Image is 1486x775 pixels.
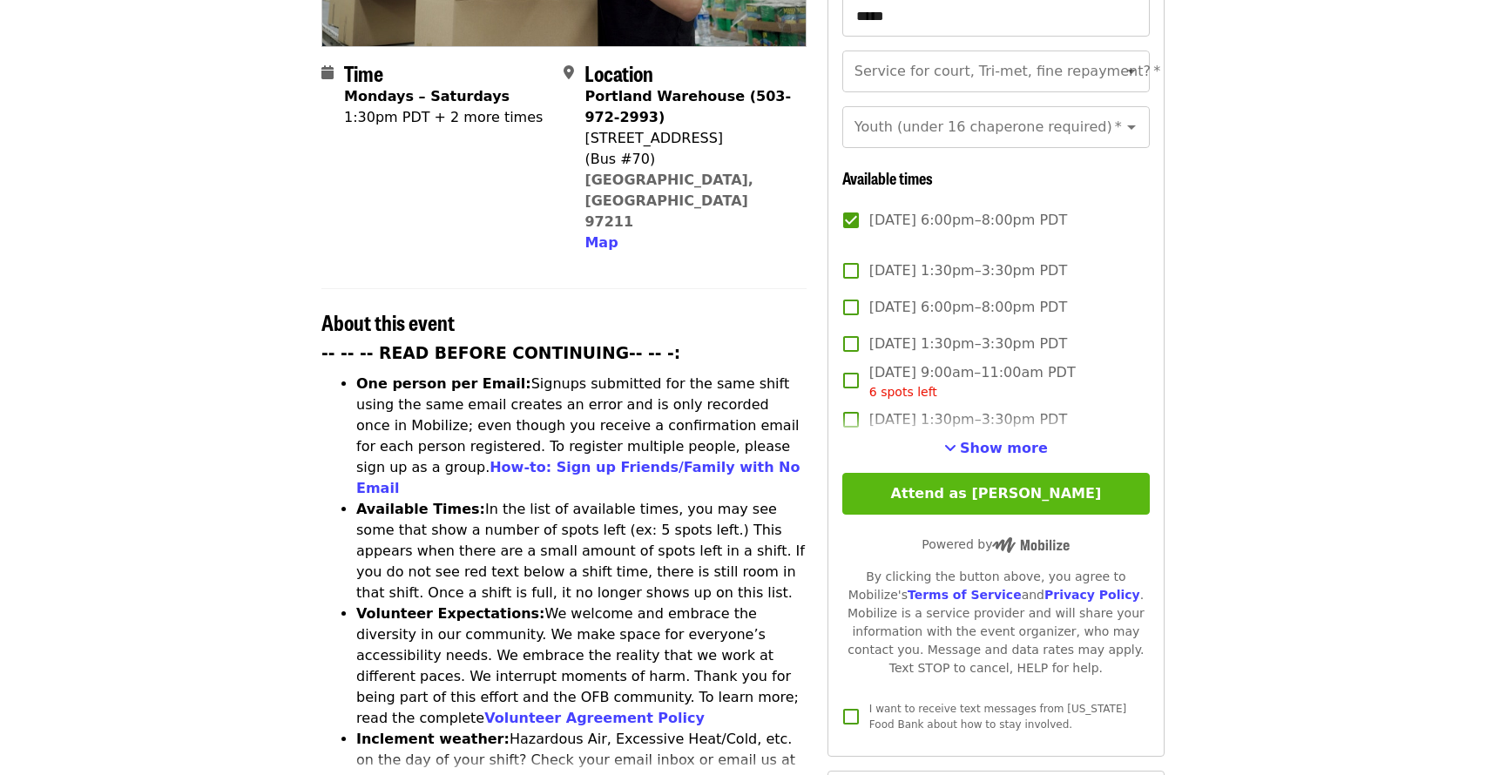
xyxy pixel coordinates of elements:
span: Available times [842,166,933,189]
strong: Volunteer Expectations: [356,605,545,622]
i: map-marker-alt icon [564,64,574,81]
button: Attend as [PERSON_NAME] [842,473,1150,515]
div: By clicking the button above, you agree to Mobilize's and . Mobilize is a service provider and wi... [842,568,1150,677]
div: (Bus #70) [584,149,792,170]
span: 6 spots left [869,385,937,399]
span: Time [344,57,383,88]
span: Location [584,57,653,88]
a: How-to: Sign up Friends/Family with No Email [356,459,800,496]
a: [GEOGRAPHIC_DATA], [GEOGRAPHIC_DATA] 97211 [584,172,753,230]
li: We welcome and embrace the diversity in our community. We make space for everyone’s accessibility... [356,603,807,729]
button: Open [1119,115,1144,139]
span: Powered by [922,537,1070,551]
strong: Mondays – Saturdays [344,88,510,104]
div: 1:30pm PDT + 2 more times [344,107,543,128]
a: Privacy Policy [1044,588,1140,602]
li: In the list of available times, you may see some that show a number of spots left (ex: 5 spots le... [356,499,807,603]
span: [DATE] 6:00pm–8:00pm PDT [869,210,1067,231]
img: Powered by Mobilize [992,537,1070,553]
span: [DATE] 1:30pm–3:30pm PDT [869,334,1067,354]
span: Show more [960,440,1048,456]
strong: One person per Email: [356,375,531,392]
span: [DATE] 1:30pm–3:30pm PDT [869,409,1067,430]
li: Signups submitted for the same shift using the same email creates an error and is only recorded o... [356,374,807,499]
strong: Inclement weather: [356,731,510,747]
span: [DATE] 6:00pm–8:00pm PDT [869,297,1067,318]
span: [DATE] 1:30pm–3:30pm PDT [869,260,1067,281]
button: Open [1119,59,1144,84]
a: Volunteer Agreement Policy [484,710,705,726]
div: [STREET_ADDRESS] [584,128,792,149]
span: [DATE] 9:00am–11:00am PDT [869,362,1076,401]
strong: -- -- -- READ BEFORE CONTINUING-- -- -: [321,344,680,362]
a: Terms of Service [908,588,1022,602]
button: See more timeslots [944,438,1048,459]
strong: Available Times: [356,501,485,517]
span: I want to receive text messages from [US_STATE] Food Bank about how to stay involved. [869,703,1126,731]
button: Map [584,232,618,253]
span: About this event [321,307,455,337]
strong: Portland Warehouse (503-972-2993) [584,88,791,125]
i: calendar icon [321,64,334,81]
span: Map [584,234,618,251]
